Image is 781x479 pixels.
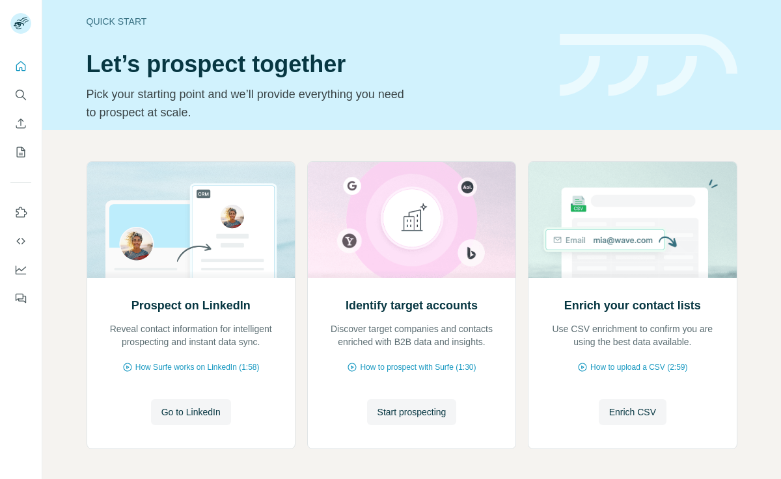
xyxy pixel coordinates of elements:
button: My lists [10,140,31,164]
span: How Surfe works on LinkedIn (1:58) [135,361,260,373]
img: Enrich your contact lists [528,162,737,278]
button: Start prospecting [367,399,457,425]
button: Dashboard [10,258,31,281]
span: Go to LinkedIn [161,406,221,419]
button: Use Surfe on LinkedIn [10,201,31,224]
h2: Identify target accounts [346,296,478,315]
h2: Prospect on LinkedIn [131,296,251,315]
h1: Let’s prospect together [87,51,544,77]
div: Quick start [87,15,544,28]
button: Quick start [10,55,31,78]
span: How to upload a CSV (2:59) [590,361,687,373]
img: Identify target accounts [307,162,516,278]
button: Enrich CSV [599,399,666,425]
button: Search [10,83,31,107]
span: Start prospecting [377,406,446,419]
p: Discover target companies and contacts enriched with B2B data and insights. [321,322,502,348]
button: Feedback [10,287,31,310]
span: Enrich CSV [609,406,656,419]
p: Use CSV enrichment to confirm you are using the best data available. [541,322,723,348]
img: banner [560,34,737,97]
button: Use Surfe API [10,229,31,253]
p: Reveal contact information for intelligent prospecting and instant data sync. [100,322,282,348]
span: How to prospect with Surfe (1:30) [360,361,476,373]
button: Go to LinkedIn [151,399,231,425]
h2: Enrich your contact lists [564,296,701,315]
button: Enrich CSV [10,112,31,135]
img: Prospect on LinkedIn [87,162,295,278]
p: Pick your starting point and we’ll provide everything you need to prospect at scale. [87,85,413,122]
